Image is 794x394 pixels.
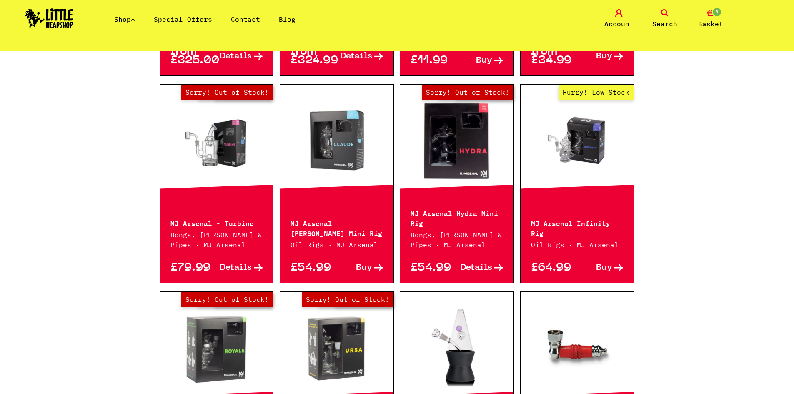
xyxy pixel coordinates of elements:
[476,56,492,65] span: Buy
[460,264,492,272] span: Details
[170,48,217,65] p: from £325.00
[411,208,503,228] p: MJ Arsenal Hydra Mini Rig
[154,15,212,23] a: Special Offers
[521,99,634,183] a: Hurry! Low Stock
[216,264,263,272] a: Details
[457,264,503,272] a: Details
[596,264,612,272] span: Buy
[114,15,135,23] a: Shop
[337,48,383,65] a: Details
[422,85,513,100] span: Sorry! Out of Stock!
[280,306,393,390] a: Out of Stock Hurry! Low Stock Sorry! Out of Stock!
[698,19,723,29] span: Basket
[170,218,263,228] p: MJ Arsenal - Turbine
[170,230,263,250] p: Bongs, [PERSON_NAME] & Pipes · MJ Arsenal
[400,99,513,183] a: Out of Stock Hurry! Low Stock Sorry! Out of Stock!
[291,264,337,272] p: £54.99
[25,8,73,28] img: Little Head Shop Logo
[411,56,457,65] p: £11.99
[531,48,577,65] p: from £34.99
[531,218,624,238] p: MJ Arsenal Infinity Rig
[457,56,503,65] a: Buy
[302,292,393,307] span: Sorry! Out of Stock!
[220,264,252,272] span: Details
[559,85,634,100] span: Hurry! Low Stock
[340,52,372,61] span: Details
[160,306,273,390] a: Out of Stock Hurry! Low Stock Sorry! Out of Stock!
[411,230,503,250] p: Bongs, [PERSON_NAME] & Pipes · MJ Arsenal
[231,15,260,23] a: Contact
[181,292,273,307] span: Sorry! Out of Stock!
[531,264,577,272] p: £64.99
[170,264,217,272] p: £79.99
[291,48,337,65] p: from £324.99
[596,52,612,61] span: Buy
[279,15,296,23] a: Blog
[690,9,731,29] a: 0 Basket
[577,48,624,65] a: Buy
[220,52,252,61] span: Details
[291,240,383,250] p: Oil Rigs · MJ Arsenal
[291,218,383,238] p: MJ Arsenal [PERSON_NAME] Mini Rig
[181,85,273,100] span: Sorry! Out of Stock!
[644,9,686,29] a: Search
[577,264,624,272] a: Buy
[652,19,677,29] span: Search
[337,264,383,272] a: Buy
[604,19,634,29] span: Account
[160,99,273,183] a: Out of Stock Hurry! Low Stock Sorry! Out of Stock!
[712,7,722,17] span: 0
[531,240,624,250] p: Oil Rigs · MJ Arsenal
[216,48,263,65] a: Details
[356,264,372,272] span: Buy
[411,264,457,272] p: £54.99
